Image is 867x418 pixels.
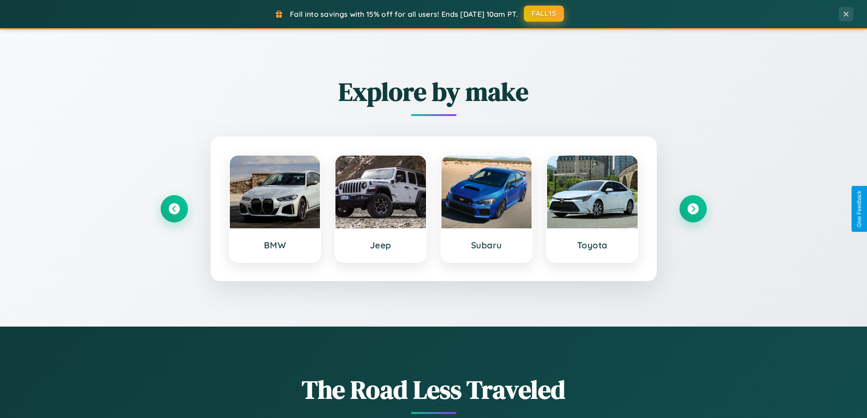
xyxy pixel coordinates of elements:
div: Give Feedback [856,191,862,227]
h3: Jeep [345,240,417,251]
h1: The Road Less Traveled [161,372,707,407]
h2: Explore by make [161,74,707,109]
h3: BMW [239,240,311,251]
h3: Subaru [451,240,523,251]
h3: Toyota [556,240,629,251]
button: FALL15 [524,5,564,22]
span: Fall into savings with 15% off for all users! Ends [DATE] 10am PT. [290,10,518,19]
